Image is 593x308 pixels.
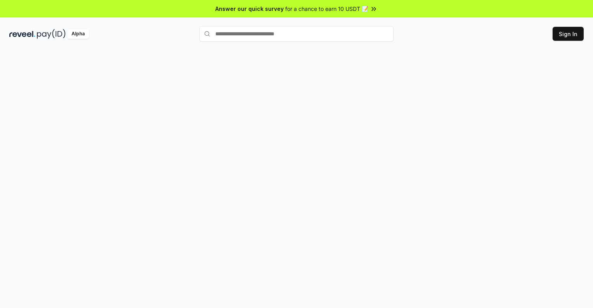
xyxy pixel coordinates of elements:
[215,5,284,13] span: Answer our quick survey
[553,27,584,41] button: Sign In
[37,29,66,39] img: pay_id
[67,29,89,39] div: Alpha
[285,5,368,13] span: for a chance to earn 10 USDT 📝
[9,29,35,39] img: reveel_dark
